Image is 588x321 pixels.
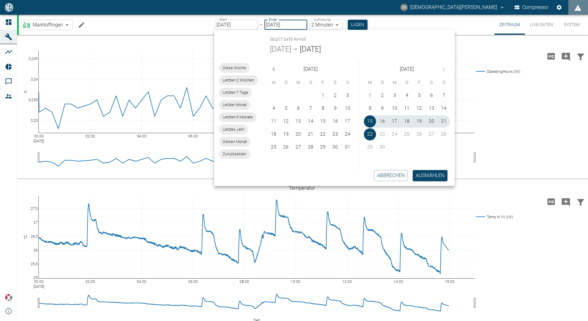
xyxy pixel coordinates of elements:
button: [DATE] [300,45,321,54]
span: Letzter Monat [219,102,250,108]
button: 12 [280,115,292,128]
span: Freitag [414,77,425,89]
button: Machine bearbeiten [75,19,88,31]
button: 6 [425,89,438,102]
button: 15 [317,115,329,128]
button: 13 [425,102,438,115]
span: Letzten 6 Monate [219,114,256,120]
div: Letzter Monat [219,100,250,110]
button: 27 [292,141,304,153]
button: 20 [292,128,304,141]
button: 15 [364,115,376,128]
button: christian.kraft@arcanum-energy.de [399,2,506,13]
label: Ende [269,17,277,22]
button: Zeitraum [495,15,525,35]
button: Laden [348,20,367,30]
button: 1 [364,89,376,102]
button: 31 [341,141,354,153]
h5: – [291,45,300,54]
span: Letzten 7 Tage [219,89,252,96]
img: Xplore Logo [5,294,12,301]
div: Letzten 6 Monate [219,112,256,122]
div: 2 Minuten [310,20,343,30]
span: Hohe Auflösung [544,198,558,204]
button: Abbrechen [374,170,408,181]
span: Select date range [270,35,306,45]
button: 8 [364,102,376,115]
span: Montag [364,77,375,89]
button: Live-Daten [525,15,558,35]
button: 21 [438,115,450,128]
div: Zurücksetzen [219,149,250,159]
button: 4 [268,102,280,115]
span: Samstag [330,77,341,89]
button: 10 [341,102,354,115]
button: 14 [304,115,317,128]
button: 7 [304,102,317,115]
input: DD.MM.YYYY [215,20,258,30]
button: Auswählen [413,170,447,181]
button: 9 [376,102,388,115]
button: System [558,15,586,35]
div: Diese Woche [219,63,250,73]
img: logo [4,3,14,11]
div: Letzten 2 Wochen [219,75,258,85]
button: 16 [329,115,341,128]
button: 29 [317,141,329,153]
button: 26 [280,141,292,153]
button: 11 [268,115,280,128]
div: Letzten 7 Tage [219,88,252,97]
span: Freitag [317,77,328,89]
button: 19 [280,128,292,141]
button: 1 [317,89,329,102]
span: Letztes Jahr [219,126,248,133]
button: Daten filtern [573,48,588,64]
div: Diesen Monat [219,137,251,147]
button: 5 [280,102,292,115]
button: Einstellungen [554,2,565,13]
button: Kommentar hinzufügen [558,194,573,210]
button: 19 [413,115,425,128]
span: Hohe Auflösung [544,53,558,59]
button: 13 [292,115,304,128]
button: 17 [388,115,401,128]
button: 2 [376,89,388,102]
button: 22 [317,128,329,141]
span: Diesen Monat [219,139,251,145]
button: 24 [341,128,354,141]
button: 4 [401,89,413,102]
span: Dienstag [377,77,388,89]
button: 3 [341,89,354,102]
button: 7 [438,89,450,102]
button: 18 [401,115,413,128]
a: Marktoffingen [23,21,63,29]
button: 2 [329,89,341,102]
span: Letzten 2 Wochen [219,77,258,83]
button: Previous month [268,63,280,75]
button: 25 [268,141,280,153]
button: Compressor [513,2,550,13]
button: 12 [413,102,425,115]
input: DD.MM.YYYY [264,20,307,30]
button: 23 [329,128,341,141]
button: 10 [388,102,401,115]
div: CK [400,4,408,11]
span: Mittwoch [389,77,400,89]
button: 11 [401,102,413,115]
button: 22 [364,128,376,141]
button: 20 [425,115,438,128]
button: Daten filtern [573,194,588,210]
span: [DATE] [270,45,291,54]
button: 9 [329,102,341,115]
button: 3 [388,89,401,102]
span: Donnerstag [305,77,316,89]
button: 21 [304,128,317,141]
span: Montag [268,77,279,89]
span: [DATE] [304,65,318,73]
button: 17 [341,115,354,128]
button: 6 [292,102,304,115]
p: – [260,21,263,28]
span: Samstag [426,77,437,89]
label: Start [219,17,227,22]
button: 30 [329,141,341,153]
